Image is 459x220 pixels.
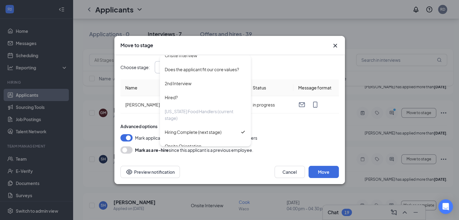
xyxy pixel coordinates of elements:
[135,134,257,141] span: Mark applicant(s) as Completed for [US_STATE] Food Handlers
[298,101,305,108] svg: Email
[125,102,160,107] span: [PERSON_NAME]
[165,66,239,73] div: Does the applicant fit our core values?
[165,108,246,121] div: [US_STATE] Food Handlers (current stage)
[120,166,180,178] button: Preview notificationEye
[165,94,178,101] div: Hired?
[438,199,453,214] div: Open Intercom Messenger
[165,129,221,135] div: Hiring Complete (next stage)
[165,143,201,149] div: Onsite Orientation
[135,147,169,153] b: Mark as a re-hire
[120,123,339,129] div: Advanced options
[120,64,150,71] span: Choose stage :
[165,52,197,59] div: Onsite Interview
[126,168,133,176] svg: Eye
[248,96,293,113] td: in progress
[332,42,339,49] svg: Cross
[293,79,339,96] th: Message format
[240,129,246,135] svg: Checkmark
[120,79,248,96] th: Name
[275,166,305,178] button: Cancel
[312,101,319,108] svg: MobileSms
[120,42,153,49] h3: Move to stage
[248,79,293,96] th: Status
[165,80,191,87] div: 2nd Interview
[332,42,339,49] button: Close
[135,146,253,154] div: since this applicant is a previous employee.
[309,166,339,178] button: Move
